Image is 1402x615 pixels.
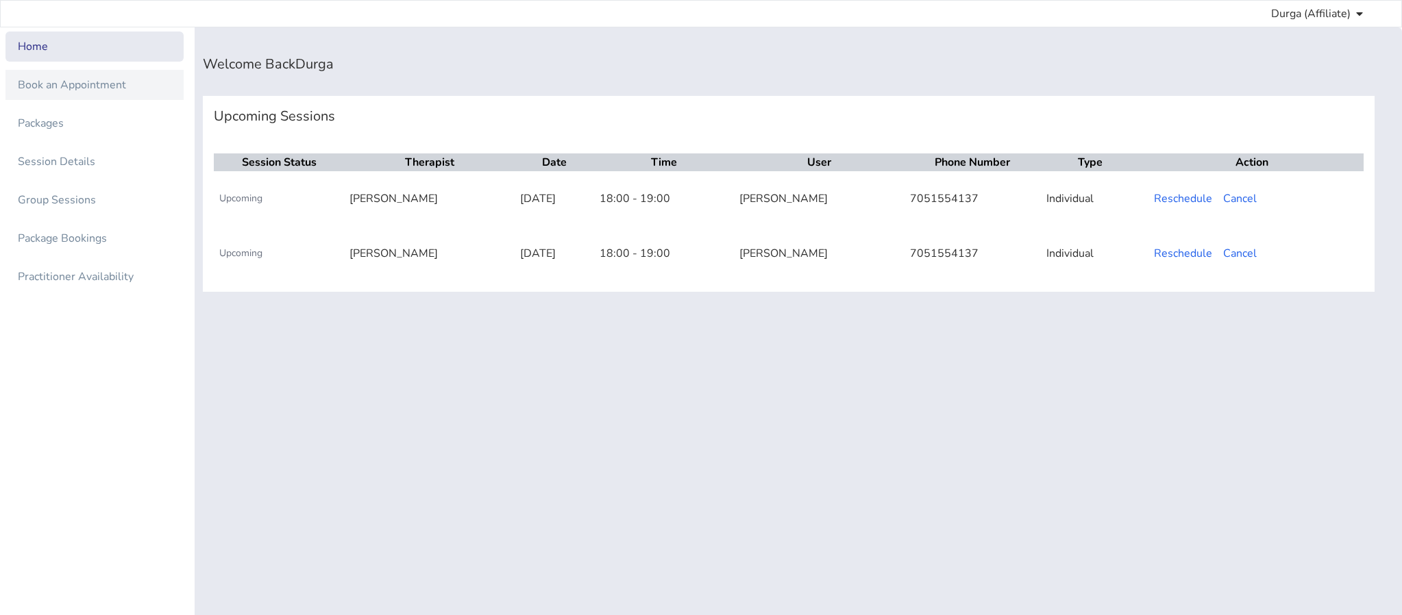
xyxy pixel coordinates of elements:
[1223,246,1257,261] span: Cancel
[515,171,595,226] td: [DATE]
[594,153,734,171] th: Time
[1140,153,1364,171] th: Action
[905,153,1041,171] th: Phone Number
[18,268,134,285] div: Practitioner Availability
[905,171,1041,226] td: 7051554137
[515,226,595,281] td: [DATE]
[1041,226,1141,281] td: Individual
[18,115,64,131] div: Packages
[344,153,515,171] th: Therapist
[18,153,95,170] div: Session Details
[214,171,344,226] td: Upcoming
[1271,5,1351,22] span: Durga (Affiliate)
[594,226,734,281] td: 18:00 - 19:00
[1154,246,1212,261] span: Reschedule
[18,230,107,247] div: Package Bookings
[344,171,515,226] td: [PERSON_NAME]
[203,55,1375,74] div: Welcome Back Durga
[214,107,1364,126] div: Upcoming Sessions
[594,171,734,226] td: 18:00 - 19:00
[18,77,126,93] div: Book an Appointment
[905,226,1041,281] td: 7051554137
[1154,191,1212,206] span: Reschedule
[214,153,344,171] th: Session Status
[734,226,905,281] td: [PERSON_NAME]
[1041,153,1141,171] th: Type
[214,226,344,281] td: Upcoming
[1223,191,1257,206] span: Cancel
[1041,171,1141,226] td: Individual
[515,153,595,171] th: Date
[734,171,905,226] td: [PERSON_NAME]
[18,192,96,208] div: Group Sessions
[734,153,905,171] th: User
[344,226,515,281] td: [PERSON_NAME]
[18,38,48,55] div: Home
